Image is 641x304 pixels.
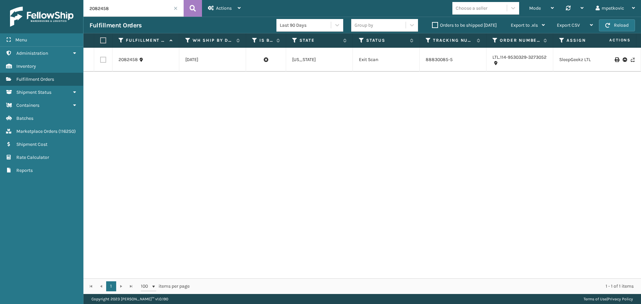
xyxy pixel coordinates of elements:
span: ( 116250 ) [58,128,76,134]
i: Upload BOL [623,57,627,62]
span: Fulfillment Orders [16,76,54,82]
td: 88830085-5 [420,48,486,72]
span: Marketplace Orders [16,128,57,134]
a: LTL.114-9530329-3273052 [492,54,547,61]
span: Mode [529,5,541,11]
span: Inventory [16,63,36,69]
td: SleepGeekz LTL [553,48,620,72]
h3: Fulfillment Orders [89,21,142,29]
label: Fulfillment Order Id [126,37,166,43]
span: Export CSV [557,22,580,28]
span: Reports [16,168,33,173]
label: Tracking Number [433,37,473,43]
label: WH Ship By Date [193,37,233,43]
span: 100 [141,283,151,290]
span: Containers [16,102,39,108]
span: Export to .xls [511,22,538,28]
span: Shipment Cost [16,141,47,147]
a: 1 [106,281,116,291]
span: Batches [16,115,33,121]
td: [US_STATE] [286,48,353,72]
i: Never Shipped [631,57,635,62]
label: Is Buy Shipping [259,37,273,43]
div: 1 - 1 of 1 items [199,283,634,290]
button: Reload [599,19,635,31]
i: Print BOL [615,57,619,62]
div: Group by [355,22,373,29]
td: Exit Scan [353,48,420,72]
a: 2082458 [119,56,138,63]
span: Actions [216,5,232,11]
span: items per page [141,281,190,291]
span: Actions [588,35,635,46]
td: [DATE] [179,48,246,72]
div: Choose a seller [456,5,487,12]
label: State [299,37,340,43]
label: Status [366,37,407,43]
label: Assigned Carrier [567,37,607,43]
a: Privacy Policy [608,297,633,301]
div: | [584,294,633,304]
span: Shipment Status [16,89,51,95]
img: logo [10,7,73,27]
label: Orders to be shipped [DATE] [432,22,497,28]
span: Rate Calculator [16,155,49,160]
label: Order Number [500,37,540,43]
span: Menu [15,37,27,43]
span: Administration [16,50,48,56]
div: Last 90 Days [280,22,332,29]
p: Copyright 2023 [PERSON_NAME]™ v 1.0.190 [91,294,168,304]
a: Terms of Use [584,297,607,301]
